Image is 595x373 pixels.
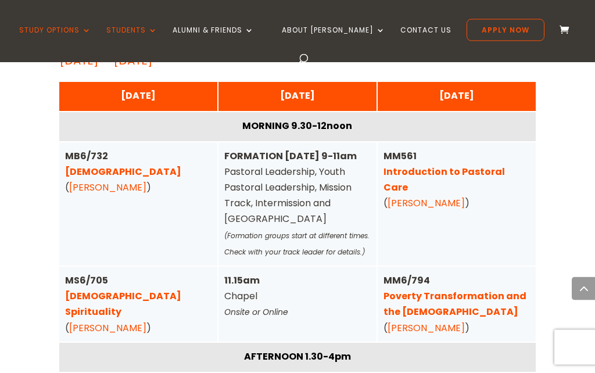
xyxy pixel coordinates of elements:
[383,166,505,195] a: Introduction to Pastoral Care
[388,197,465,210] a: [PERSON_NAME]
[224,307,288,318] em: Onsite or Online
[383,273,530,336] div: ( )
[106,26,157,53] a: Students
[65,88,212,104] div: [DATE]
[65,273,212,336] div: ( )
[224,231,370,257] em: (Formation groups start at different times. Check with your track leader for details.)
[224,273,371,321] div: Chapel
[383,274,526,319] strong: MM6/794
[69,322,146,335] a: [PERSON_NAME]
[224,274,260,288] strong: 11.15am
[224,149,371,260] div: Pastoral Leadership, Youth Pastoral Leadership, Mission Track, Intermission and [GEOGRAPHIC_DATA]
[400,26,451,53] a: Contact Us
[282,26,385,53] a: About [PERSON_NAME]
[65,150,181,179] strong: MB6/732
[65,290,181,319] a: [DEMOGRAPHIC_DATA] Spirituality
[383,149,530,212] div: ( )
[388,322,465,335] a: [PERSON_NAME]
[244,350,351,364] strong: AFTERNOON 1.30-4pm
[467,19,544,41] a: Apply Now
[383,150,505,195] strong: MM561
[383,88,530,104] div: [DATE]
[65,149,212,196] div: ( )
[69,181,146,195] a: [PERSON_NAME]
[383,290,526,319] a: Poverty Transformation and the [DEMOGRAPHIC_DATA]
[19,26,91,53] a: Study Options
[173,26,254,53] a: Alumni & Friends
[65,166,181,179] a: [DEMOGRAPHIC_DATA]
[242,120,352,133] strong: MORNING 9.30-12noon
[65,274,181,319] strong: MS6/705
[224,88,371,104] div: [DATE]
[224,150,357,163] strong: FORMATION [DATE] 9-11am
